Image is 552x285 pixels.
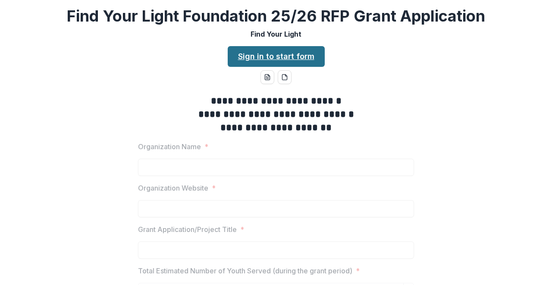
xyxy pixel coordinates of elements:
p: Total Estimated Number of Youth Served (during the grant period) [138,266,352,276]
button: pdf-download [278,70,292,84]
a: Sign in to start form [228,46,325,67]
p: Organization Name [138,141,201,152]
h2: Find Your Light Foundation 25/26 RFP Grant Application [67,7,485,25]
p: Grant Application/Project Title [138,224,237,235]
p: Find Your Light [251,29,301,39]
p: Organization Website [138,183,208,193]
button: word-download [260,70,274,84]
